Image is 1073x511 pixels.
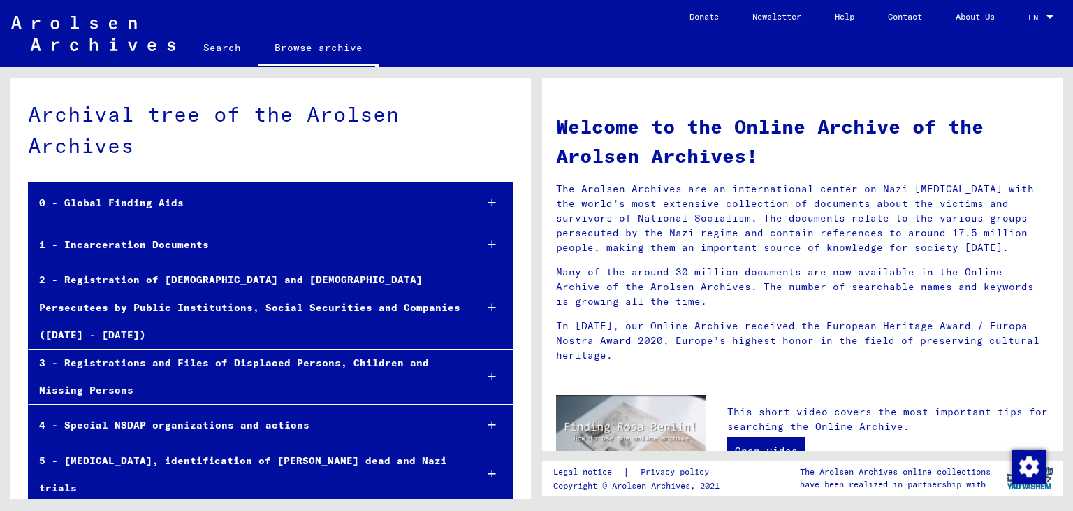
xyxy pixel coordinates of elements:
[629,465,726,480] a: Privacy policy
[556,112,1049,171] h1: Welcome to the Online Archive of the Arolsen Archives!
[29,447,465,502] div: 5 - [MEDICAL_DATA], identification of [PERSON_NAME] dead and Nazi trials
[553,465,623,480] a: Legal notice
[1012,450,1046,484] img: Change consent
[800,466,991,478] p: The Arolsen Archives online collections
[800,478,991,491] p: have been realized in partnership with
[11,16,175,51] img: Arolsen_neg.svg
[727,437,805,465] a: Open video
[28,99,513,161] div: Archival tree of the Arolsen Archives
[556,319,1049,363] p: In [DATE], our Online Archive received the European Heritage Award / Europa Nostra Award 2020, Eu...
[1028,13,1044,22] span: EN
[1012,449,1045,483] div: Change consent
[29,412,465,439] div: 4 - Special NSDAP organizations and actions
[556,265,1049,309] p: Many of the around 30 million documents are now available in the Online Archive of the Arolsen Ar...
[29,231,465,259] div: 1 - Incarceration Documents
[29,350,465,404] div: 3 - Registrations and Files of Displaced Persons, Children and Missing Persons
[258,31,379,67] a: Browse archive
[553,465,726,480] div: |
[29,266,465,349] div: 2 - Registration of [DEMOGRAPHIC_DATA] and [DEMOGRAPHIC_DATA] Persecutees by Public Institutions,...
[553,480,726,492] p: Copyright © Arolsen Archives, 2021
[187,31,258,64] a: Search
[727,405,1049,434] p: This short video covers the most important tips for searching the Online Archive.
[556,182,1049,255] p: The Arolsen Archives are an international center on Nazi [MEDICAL_DATA] with the world’s most ext...
[556,395,706,477] img: video.jpg
[1004,461,1056,496] img: yv_logo.png
[29,189,465,217] div: 0 - Global Finding Aids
